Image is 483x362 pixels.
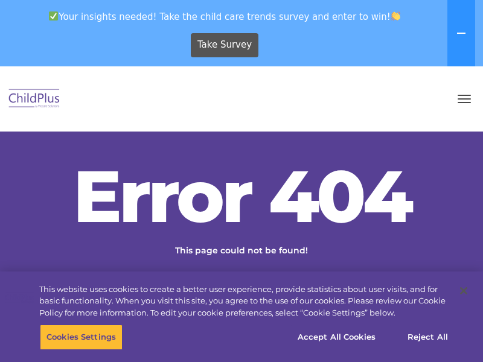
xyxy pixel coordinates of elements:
button: Accept All Cookies [291,325,382,350]
button: Cookies Settings [40,325,123,350]
p: This page could not be found! [115,244,368,257]
img: ✅ [49,11,58,21]
span: Take Survey [197,34,252,56]
img: ChildPlus by Procare Solutions [6,85,63,113]
button: Reject All [390,325,465,350]
div: This website uses cookies to create a better user experience, provide statistics about user visit... [39,284,449,319]
h2: Error 404 [60,160,423,232]
button: Close [450,278,477,304]
a: Take Survey [191,33,259,57]
img: 👏 [391,11,400,21]
span: Your insights needed! Take the child care trends survey and enter to win! [5,5,445,28]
